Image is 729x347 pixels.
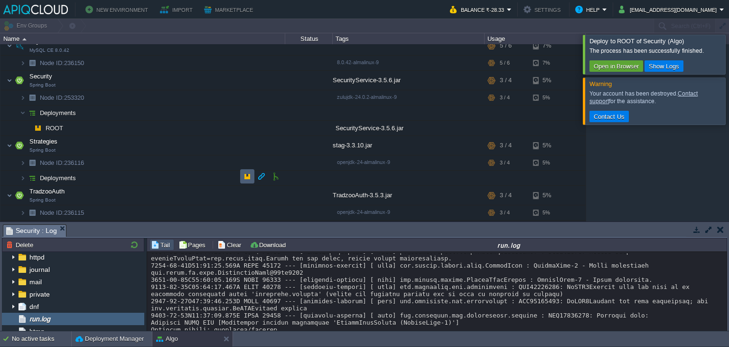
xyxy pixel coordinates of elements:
img: AMDAwAAAACH5BAEAAAAALAAAAAABAAEAAAICRAEAOw== [13,186,26,205]
button: Deployment Manager [75,334,144,344]
div: 5% [533,205,564,220]
button: [EMAIL_ADDRESS][DOMAIN_NAME] [619,4,720,15]
span: 236116 [39,159,85,167]
a: journal [28,265,51,274]
img: AMDAwAAAACH5BAEAAAAALAAAAAABAAEAAAICRAEAOw== [20,221,26,235]
a: Node ID:236150 [39,59,85,67]
img: AMDAwAAAACH5BAEAAAAALAAAAAABAAEAAAICRAEAOw== [22,38,27,40]
div: 3 / 4 [500,155,510,170]
div: 3 / 4 [500,90,510,105]
div: 5 / 6 [500,36,512,55]
a: StrategiesSpring Boot [28,138,59,145]
a: TradzooAuthSpring Boot [28,188,66,195]
a: mail [28,278,43,286]
span: MySQL CE 8.0.42 [29,48,69,53]
img: AMDAwAAAACH5BAEAAAAALAAAAAABAAEAAAICRAEAOw== [26,171,39,185]
button: Tail [151,241,173,249]
img: AMDAwAAAACH5BAEAAAAALAAAAAABAAEAAAICRAEAOw== [26,205,39,220]
button: Delete [6,241,36,249]
span: TradzooAuth [28,187,66,195]
img: AMDAwAAAACH5BAEAAAAALAAAAAABAAEAAAICRAEAOw== [13,36,26,55]
div: 3 / 4 [500,71,512,90]
a: Deployments [39,109,77,117]
a: run.log [28,315,52,323]
a: SecuritySpring Boot [28,73,54,80]
img: AMDAwAAAACH5BAEAAAAALAAAAAABAAEAAAICRAEAOw== [7,71,12,90]
span: Node ID: [40,159,64,166]
div: 3 / 4 [500,136,512,155]
button: Pages [178,241,208,249]
span: openjdk-24-almalinux-9 [337,209,390,215]
button: Show Logs [646,62,682,70]
img: AMDAwAAAACH5BAEAAAAALAAAAAABAAEAAAICRAEAOw== [13,71,26,90]
a: httpd [28,253,46,261]
img: AMDAwAAAACH5BAEAAAAALAAAAAABAAEAAAICRAEAOw== [26,155,39,170]
span: Spring Boot [29,197,56,203]
a: dnf [28,302,40,311]
div: 7% [533,36,564,55]
img: AMDAwAAAACH5BAEAAAAALAAAAAABAAEAAAICRAEAOw== [20,106,26,120]
img: AMDAwAAAACH5BAEAAAAALAAAAAABAAEAAAICRAEAOw== [20,171,26,185]
button: Import [160,4,196,15]
img: AMDAwAAAACH5BAEAAAAALAAAAAABAAEAAAICRAEAOw== [26,221,39,235]
img: AMDAwAAAACH5BAEAAAAALAAAAAABAAEAAAICRAEAOw== [20,90,26,105]
span: Deployments [39,174,77,182]
a: SQL DatabasesMySQL CE 8.0.42 [28,38,75,45]
img: APIQCloud [3,5,68,14]
div: Status [286,33,332,44]
img: AMDAwAAAACH5BAEAAAAALAAAAAABAAEAAAICRAEAOw== [7,136,12,155]
div: Tags [333,33,484,44]
button: Balance ₹-28.33 [450,4,507,15]
a: btmp [28,327,46,336]
div: Name [1,33,285,44]
img: AMDAwAAAACH5BAEAAAAALAAAAAABAAEAAAICRAEAOw== [26,106,39,120]
div: 5 / 6 [500,56,510,70]
button: Marketplace [204,4,256,15]
button: Help [575,4,602,15]
button: Clear [217,241,244,249]
img: AMDAwAAAACH5BAEAAAAALAAAAAABAAEAAAICRAEAOw== [26,121,31,135]
div: 3 / 4 [500,186,512,205]
div: SecurityService-3.5.6.jar [333,71,485,90]
button: Download [250,241,289,249]
span: 253320 [39,94,85,102]
div: 5% [533,90,564,105]
div: TradzooAuth-3.5.3.jar [333,186,485,205]
a: Node ID:236115 [39,209,85,217]
img: AMDAwAAAACH5BAEAAAAALAAAAAABAAEAAAICRAEAOw== [20,205,26,220]
span: zulujdk-24.0.2-almalinux-9 [337,94,397,100]
button: Settings [523,4,563,15]
img: AMDAwAAAACH5BAEAAAAALAAAAAABAAEAAAICRAEAOw== [7,36,12,55]
button: Open in Browser [591,62,642,70]
button: Contact Us [591,112,627,121]
div: 5% [533,186,564,205]
a: private [28,290,51,299]
div: Usage [485,33,585,44]
span: 236115 [39,209,85,217]
img: AMDAwAAAACH5BAEAAAAALAAAAAABAAEAAAICRAEAOw== [13,136,26,155]
img: AMDAwAAAACH5BAEAAAAALAAAAAABAAEAAAICRAEAOw== [7,186,12,205]
img: AMDAwAAAACH5BAEAAAAALAAAAAABAAEAAAICRAEAOw== [20,56,26,70]
div: Your account has been destroyed. for the assistance. [589,90,723,105]
div: 5% [533,71,564,90]
div: SecurityService-3.5.6.jar [333,121,485,135]
div: 5% [533,155,564,170]
span: Node ID: [40,209,64,216]
div: stag-3.3.10.jar [333,136,485,155]
span: 236150 [39,59,85,67]
span: Security [28,72,54,80]
span: Node ID: [40,59,64,67]
a: ROOT [45,124,65,132]
span: Warning [589,80,612,87]
span: openjdk-24-almalinux-9 [337,159,390,165]
img: AMDAwAAAACH5BAEAAAAALAAAAAABAAEAAAICRAEAOw== [31,121,45,135]
span: Node ID: [40,94,64,101]
span: Security : Log [6,225,57,237]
